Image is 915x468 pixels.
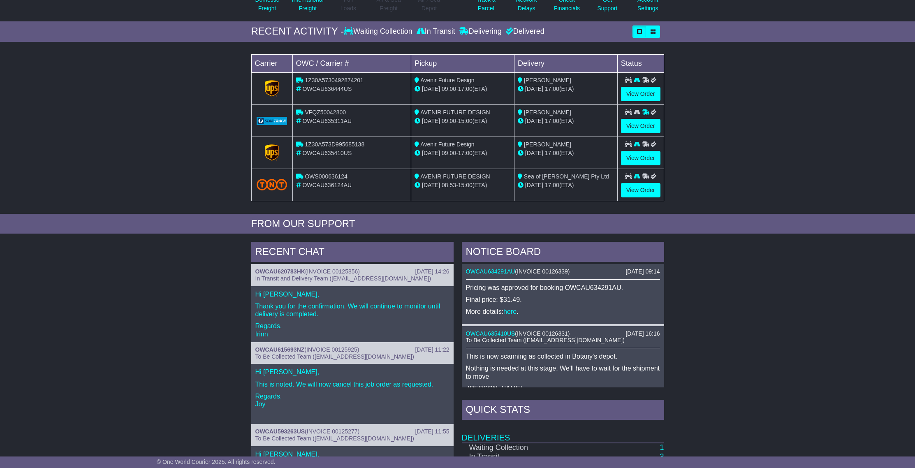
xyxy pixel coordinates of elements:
[503,308,517,315] a: here
[660,452,664,461] a: 3
[517,330,568,337] span: INVOICE 00126331
[302,118,352,124] span: OWCAU635311AU
[462,452,584,461] td: In Transit
[442,118,456,124] span: 09:00
[625,268,660,275] div: [DATE] 09:14
[411,54,514,72] td: Pickup
[305,109,346,116] span: VFQZ50042800
[420,109,490,116] span: AVENIR FUTURE DESIGN
[466,385,660,392] p: -[PERSON_NAME]
[415,117,511,125] div: - (ETA)
[621,151,660,165] a: View Order
[251,242,454,264] div: RECENT CHAT
[466,284,660,292] p: Pricing was approved for booking OWCAU634291AU.
[265,144,279,161] img: GetCarrierServiceLogo
[466,330,660,337] div: ( )
[255,392,449,408] p: Regards, Joy
[462,443,584,452] td: Waiting Collection
[415,181,511,190] div: - (ETA)
[302,150,352,156] span: OWCAU635410US
[466,268,515,275] a: OWCAU634291AU
[442,182,456,188] span: 08:53
[302,182,352,188] span: OWCAU636124AU
[292,54,411,72] td: OWC / Carrier #
[466,296,660,304] p: Final price: $31.49.
[545,150,559,156] span: 17:00
[265,80,279,97] img: GetCarrierServiceLogo
[525,150,543,156] span: [DATE]
[420,141,474,148] span: Avenir Future Design
[255,302,449,318] p: Thank you for the confirmation. We will continue to monitor until delivery is completed.
[255,268,305,275] a: OWCAU620783HK
[458,118,473,124] span: 15:00
[545,118,559,124] span: 17:00
[307,268,358,275] span: INVOICE 00125856
[344,27,414,36] div: Waiting Collection
[251,218,664,230] div: FROM OUR SUPPORT
[466,364,660,380] p: Nothing is needed at this stage. We'll have to wait for the shipment to move
[466,268,660,275] div: ( )
[525,182,543,188] span: [DATE]
[525,86,543,92] span: [DATE]
[466,330,515,337] a: OWCAU635410US
[442,150,456,156] span: 09:00
[466,352,660,360] p: This is now scanning as collected in Botany's depot.
[255,435,414,442] span: To Be Collected Team ([EMAIL_ADDRESS][DOMAIN_NAME])
[518,117,614,125] div: (ETA)
[251,25,344,37] div: RECENT ACTIVITY -
[415,428,449,435] div: [DATE] 11:55
[420,173,490,180] span: AVENIR FUTURE DESIGN
[306,346,357,353] span: INVOICE 00125925
[621,87,660,101] a: View Order
[422,182,440,188] span: [DATE]
[415,268,449,275] div: [DATE] 14:26
[621,183,660,197] a: View Order
[625,330,660,337] div: [DATE] 16:16
[524,77,571,83] span: [PERSON_NAME]
[458,182,473,188] span: 15:00
[255,322,449,338] p: Regards, Irinn
[415,346,449,353] div: [DATE] 11:22
[514,54,617,72] td: Delivery
[415,85,511,93] div: - (ETA)
[255,380,449,388] p: This is noted. We will now cancel this job order as requested.
[157,459,276,465] span: © One World Courier 2025. All rights reserved.
[466,337,625,343] span: To Be Collected Team ([EMAIL_ADDRESS][DOMAIN_NAME])
[255,368,449,376] p: Hi [PERSON_NAME],
[255,275,431,282] span: In Transit and Delivery Team ([EMAIL_ADDRESS][DOMAIN_NAME])
[545,86,559,92] span: 17:00
[660,443,664,452] a: 1
[617,54,664,72] td: Status
[442,86,456,92] span: 09:00
[457,27,504,36] div: Delivering
[305,77,363,83] span: 1Z30A5730492874201
[307,428,358,435] span: INVOICE 00125277
[524,173,609,180] span: Sea of [PERSON_NAME] Pty Ltd
[462,242,664,264] div: NOTICE BOARD
[545,182,559,188] span: 17:00
[255,428,449,435] div: ( )
[524,109,571,116] span: [PERSON_NAME]
[422,118,440,124] span: [DATE]
[621,119,660,133] a: View Order
[462,422,664,443] td: Deliveries
[415,149,511,158] div: - (ETA)
[518,181,614,190] div: (ETA)
[525,118,543,124] span: [DATE]
[305,141,364,148] span: 1Z30A573D995685138
[518,149,614,158] div: (ETA)
[255,353,414,360] span: To Be Collected Team ([EMAIL_ADDRESS][DOMAIN_NAME])
[257,179,287,190] img: TNT_Domestic.png
[255,428,305,435] a: OWCAU593263US
[255,346,305,353] a: OWCAU615693NZ
[420,77,474,83] span: Avenir Future Design
[462,400,664,422] div: Quick Stats
[422,150,440,156] span: [DATE]
[257,117,287,125] img: GetCarrierServiceLogo
[517,268,568,275] span: INVOICE 00126339
[305,173,347,180] span: OWS000636124
[466,308,660,315] p: More details: .
[524,141,571,148] span: [PERSON_NAME]
[302,86,352,92] span: OWCAU636444US
[458,150,473,156] span: 17:00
